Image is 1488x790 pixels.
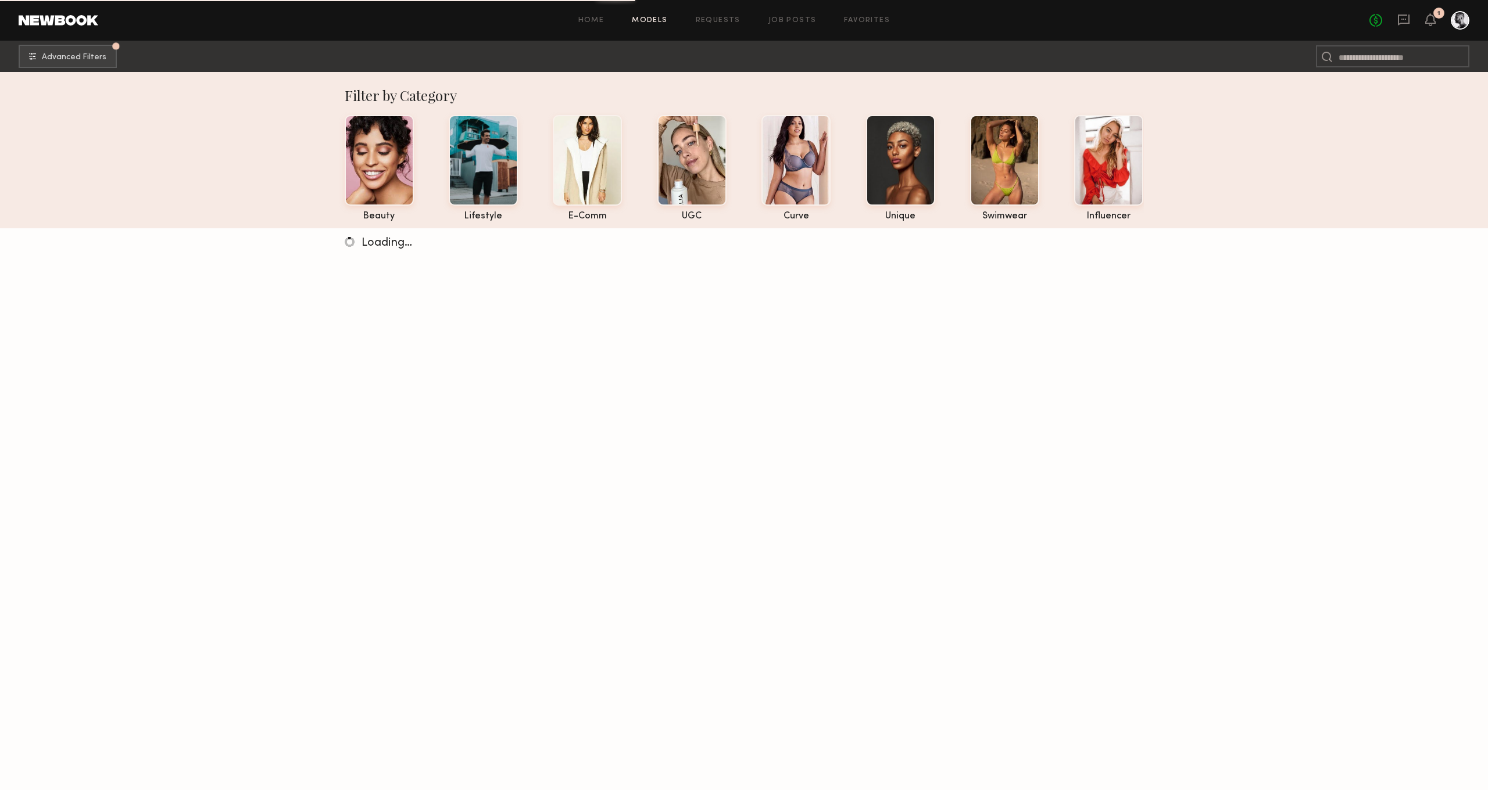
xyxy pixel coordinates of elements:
[362,238,412,249] span: Loading…
[657,211,727,221] div: UGC
[696,17,741,24] a: Requests
[761,211,831,221] div: curve
[578,17,604,24] a: Home
[1437,10,1440,17] div: 1
[553,211,622,221] div: e-comm
[1074,211,1143,221] div: influencer
[449,211,518,221] div: lifestyle
[42,53,106,62] span: Advanced Filters
[970,211,1039,221] div: swimwear
[345,86,1144,105] div: Filter by Category
[19,45,117,68] button: Advanced Filters
[768,17,817,24] a: Job Posts
[844,17,890,24] a: Favorites
[345,211,414,221] div: beauty
[866,211,935,221] div: unique
[632,17,667,24] a: Models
